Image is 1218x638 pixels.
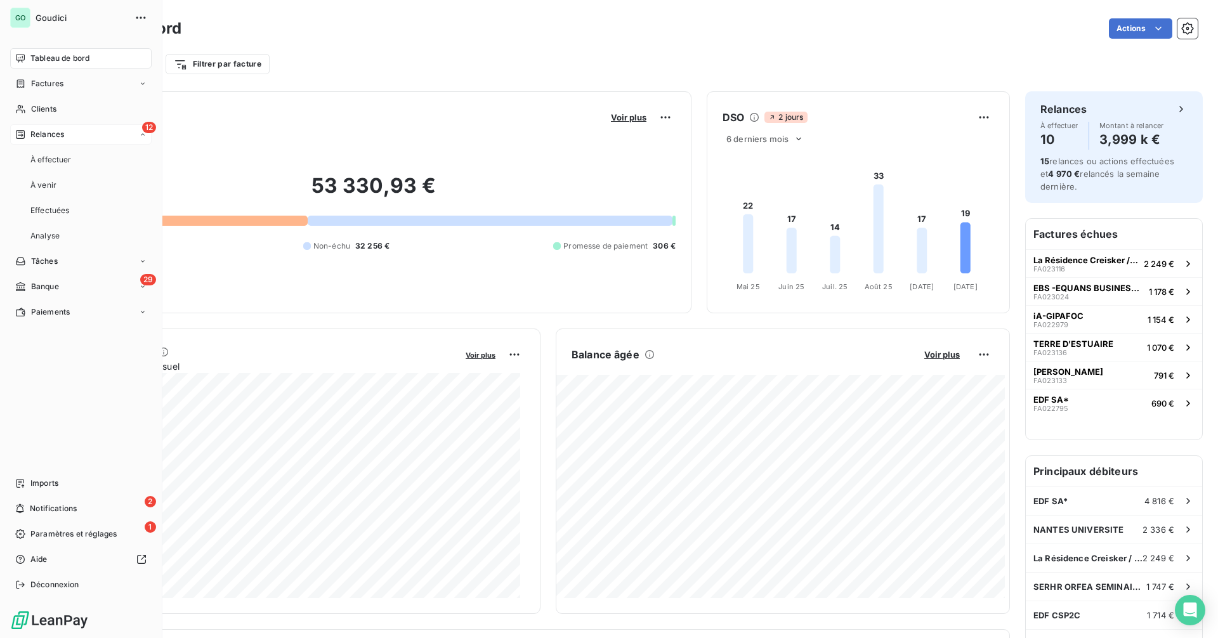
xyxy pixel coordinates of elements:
[1026,277,1202,305] button: EBS -EQUANS BUSINESS SUPPORTFA0230241 178 €
[1033,582,1146,592] span: SERHR ORFEA SEMINAIRES
[36,13,127,23] span: Goudici
[1033,553,1143,563] span: La Résidence Creisker / CRT Loire Littoral
[1033,524,1124,535] span: NANTES UNIVERSITE
[30,53,89,64] span: Tableau de bord
[1033,265,1065,273] span: FA023116
[1033,283,1144,293] span: EBS -EQUANS BUSINESS SUPPORT
[1033,349,1067,356] span: FA023136
[1099,122,1164,129] span: Montant à relancer
[1033,311,1084,321] span: iA-GIPAFOC
[1048,169,1080,179] span: 4 970 €
[1149,287,1174,297] span: 1 178 €
[653,240,676,252] span: 306 €
[1154,370,1174,381] span: 791 €
[30,579,79,590] span: Déconnexion
[1033,394,1069,405] span: EDF SA*
[466,351,495,360] span: Voir plus
[1109,18,1172,39] button: Actions
[1151,398,1174,408] span: 690 €
[563,240,648,252] span: Promesse de paiement
[726,134,789,144] span: 6 derniers mois
[924,349,960,360] span: Voir plus
[1033,367,1103,377] span: [PERSON_NAME]
[1026,361,1202,389] button: [PERSON_NAME]FA023133791 €
[607,112,650,123] button: Voir plus
[145,496,156,507] span: 2
[572,347,639,362] h6: Balance âgée
[31,281,59,292] span: Banque
[1148,315,1174,325] span: 1 154 €
[1040,122,1078,129] span: À effectuer
[30,478,58,489] span: Imports
[865,282,893,291] tspan: Août 25
[1026,389,1202,417] button: EDF SA*FA022795690 €
[1026,249,1202,277] button: La Résidence Creisker / CRT Loire LittoralFA0231162 249 €
[166,54,270,74] button: Filtrer par facture
[1099,129,1164,150] h4: 3,999 k €
[31,103,56,115] span: Clients
[764,112,807,123] span: 2 jours
[737,282,760,291] tspan: Mai 25
[10,549,152,570] a: Aide
[1026,219,1202,249] h6: Factures échues
[30,230,60,242] span: Analyse
[953,282,978,291] tspan: [DATE]
[1040,156,1174,192] span: relances ou actions effectuées et relancés la semaine dernière.
[723,110,744,125] h6: DSO
[72,360,457,373] span: Chiffre d'affaires mensuel
[72,173,676,211] h2: 53 330,93 €
[30,129,64,140] span: Relances
[462,349,499,360] button: Voir plus
[1033,496,1068,506] span: EDF SA*
[1026,456,1202,486] h6: Principaux débiteurs
[1033,321,1068,329] span: FA022979
[1033,405,1068,412] span: FA022795
[1040,101,1087,117] h6: Relances
[30,205,70,216] span: Effectuées
[142,122,156,133] span: 12
[30,154,72,166] span: À effectuer
[1143,553,1174,563] span: 2 249 €
[313,240,350,252] span: Non-échu
[910,282,934,291] tspan: [DATE]
[30,179,56,191] span: À venir
[31,306,70,318] span: Paiements
[31,256,58,267] span: Tâches
[1033,339,1113,349] span: TERRE D'ESTUAIRE
[611,112,646,122] span: Voir plus
[1175,595,1205,625] div: Open Intercom Messenger
[1147,342,1174,353] span: 1 070 €
[778,282,804,291] tspan: Juin 25
[1026,333,1202,361] button: TERRE D'ESTUAIREFA0231361 070 €
[30,554,48,565] span: Aide
[145,521,156,533] span: 1
[1040,129,1078,150] h4: 10
[1144,259,1174,269] span: 2 249 €
[140,274,156,285] span: 29
[1033,293,1069,301] span: FA023024
[1040,156,1049,166] span: 15
[30,528,117,540] span: Paramètres et réglages
[30,503,77,514] span: Notifications
[10,8,30,28] div: GO
[10,610,89,630] img: Logo LeanPay
[1144,496,1174,506] span: 4 816 €
[355,240,390,252] span: 32 256 €
[1033,377,1067,384] span: FA023133
[31,78,63,89] span: Factures
[1143,524,1174,535] span: 2 336 €
[1147,610,1174,620] span: 1 714 €
[920,349,964,360] button: Voir plus
[1033,255,1139,265] span: La Résidence Creisker / CRT Loire Littoral
[822,282,848,291] tspan: Juil. 25
[1146,582,1174,592] span: 1 747 €
[1026,305,1202,333] button: iA-GIPAFOCFA0229791 154 €
[1033,610,1080,620] span: EDF CSP2C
